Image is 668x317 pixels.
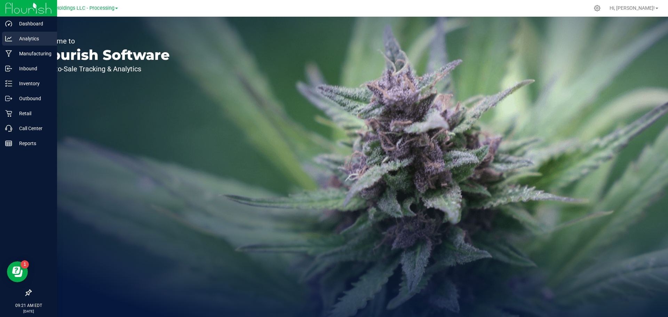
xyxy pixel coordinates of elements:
[3,302,54,309] p: 09:21 AM EDT
[5,110,12,117] inline-svg: Retail
[5,140,12,147] inline-svg: Reports
[21,260,29,269] iframe: Resource center unread badge
[38,65,170,72] p: Seed-to-Sale Tracking & Analytics
[24,5,114,11] span: Riviera Creek Holdings LLC - Processing
[5,125,12,132] inline-svg: Call Center
[5,50,12,57] inline-svg: Manufacturing
[12,139,54,148] p: Reports
[7,261,28,282] iframe: Resource center
[12,19,54,28] p: Dashboard
[12,34,54,43] p: Analytics
[5,35,12,42] inline-svg: Analytics
[5,80,12,87] inline-svg: Inventory
[5,95,12,102] inline-svg: Outbound
[5,65,12,72] inline-svg: Inbound
[12,64,54,73] p: Inbound
[12,109,54,118] p: Retail
[12,49,54,58] p: Manufacturing
[3,309,54,314] p: [DATE]
[38,48,170,62] p: Flourish Software
[5,20,12,27] inline-svg: Dashboard
[12,94,54,103] p: Outbound
[610,5,655,11] span: Hi, [PERSON_NAME]!
[38,38,170,45] p: Welcome to
[593,5,602,11] div: Manage settings
[12,124,54,133] p: Call Center
[12,79,54,88] p: Inventory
